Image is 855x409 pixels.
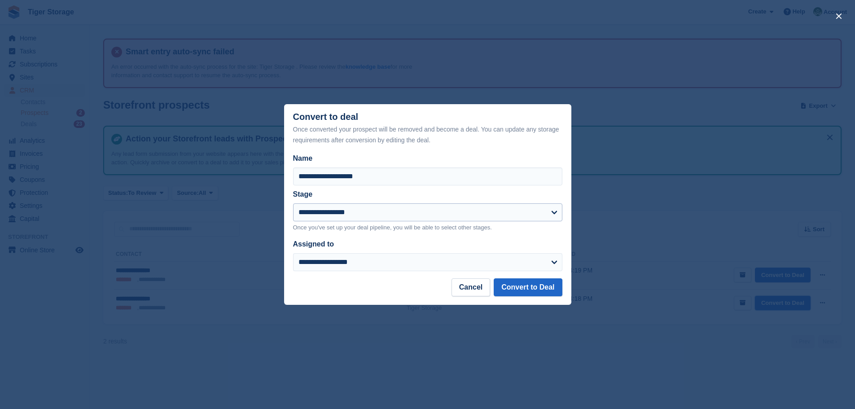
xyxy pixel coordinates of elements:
button: close [832,9,846,23]
button: Convert to Deal [494,278,562,296]
div: Convert to deal [293,112,562,145]
div: Once converted your prospect will be removed and become a deal. You can update any storage requir... [293,124,562,145]
p: Once you've set up your deal pipeline, you will be able to select other stages. [293,223,562,232]
label: Assigned to [293,240,334,248]
button: Cancel [452,278,490,296]
label: Stage [293,190,313,198]
label: Name [293,153,562,164]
